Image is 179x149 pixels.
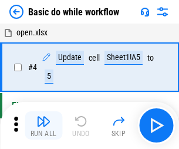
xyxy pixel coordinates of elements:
span: open.xlsx [16,28,48,37]
span: # 4 [28,62,37,72]
div: Skip [112,130,126,137]
img: Skip [112,114,126,128]
div: Update [56,51,84,65]
div: 5 [45,69,53,84]
button: Skip [100,111,137,140]
div: Basic do while workflow [28,6,119,18]
img: Back [9,5,23,19]
img: Settings menu [156,5,170,19]
div: Sheet1!A5 [104,51,143,65]
div: Run All [31,130,57,137]
img: Support [140,7,150,16]
div: cell [89,54,100,62]
img: Run All [36,114,50,128]
img: Main button [147,116,166,135]
div: to [147,54,154,62]
button: Run All [25,111,62,140]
